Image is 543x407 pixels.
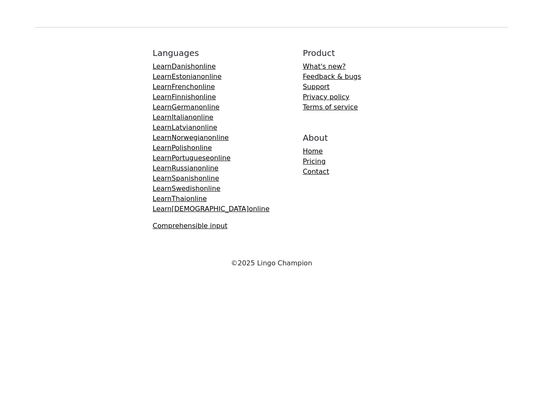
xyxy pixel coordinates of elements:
a: Terms of service [303,103,358,111]
h5: About [303,133,361,143]
a: LearnItalianonline [153,113,213,121]
a: LearnPortugueseonline [153,154,231,162]
a: LearnNorwegianonline [153,134,229,142]
a: Learn[DEMOGRAPHIC_DATA]online [153,205,269,213]
a: LearnSwedishonline [153,184,221,192]
a: LearnGermanonline [153,103,220,111]
a: LearnPolishonline [153,144,212,152]
h5: Languages [153,48,269,58]
a: Feedback & bugs [303,72,361,81]
a: LearnFrenchonline [153,83,215,91]
a: Home [303,147,323,155]
div: © 2025 Lingo Champion [30,258,513,268]
a: LearnFinnishonline [153,93,216,101]
a: LearnEstonianonline [153,72,222,81]
a: Pricing [303,157,326,165]
a: Contact [303,167,329,176]
a: LearnLatvianonline [153,123,217,131]
a: Comprehensible input [153,222,227,230]
a: LearnSpanishonline [153,174,219,182]
a: What's new? [303,62,346,70]
a: LearnDanishonline [153,62,216,70]
a: Privacy policy [303,93,350,101]
a: Support [303,83,330,91]
a: LearnRussianonline [153,164,218,172]
h5: Product [303,48,361,58]
a: LearnThaionline [153,195,207,203]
